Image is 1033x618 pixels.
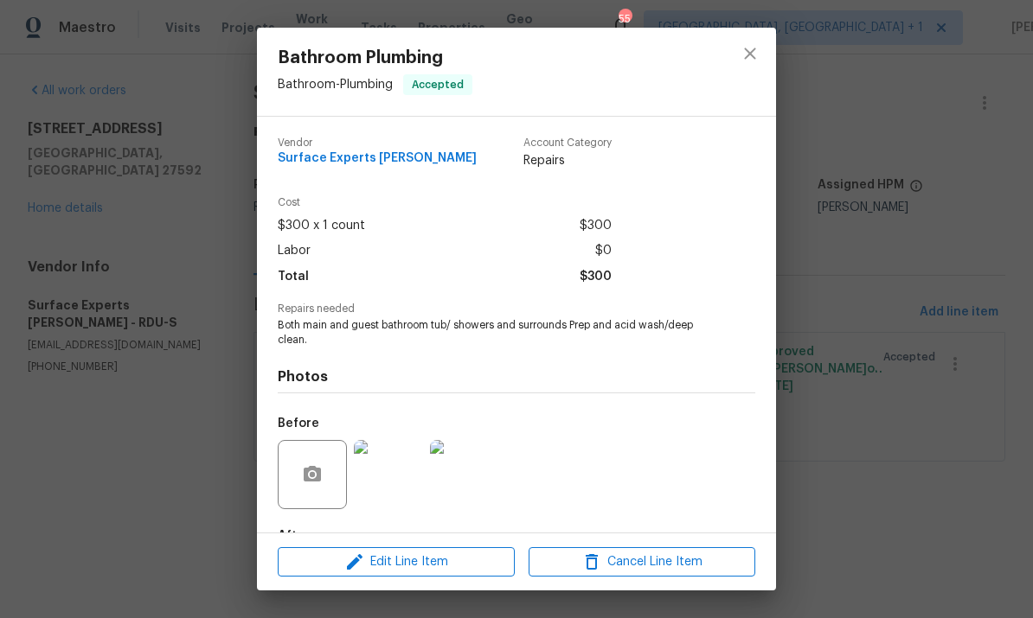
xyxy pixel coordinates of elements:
button: Edit Line Item [278,547,515,577]
span: Cost [278,197,612,208]
span: Bathroom Plumbing [278,48,472,67]
h5: Before [278,417,319,430]
span: $300 [580,213,612,239]
div: 55 [619,10,631,28]
span: Accepted [405,76,471,93]
h4: Photos [278,368,755,385]
span: $300 [580,264,612,290]
button: Cancel Line Item [529,547,755,577]
span: Bathroom - Plumbing [278,79,393,91]
span: $0 [595,239,612,264]
span: Both main and guest bathroom tub/ showers and surrounds Prep and acid wash/deep clean. [278,318,708,347]
span: Cancel Line Item [534,551,750,573]
span: Repairs [523,152,612,169]
span: Total [278,264,309,290]
span: Repairs needed [278,303,755,315]
h5: After [278,530,310,542]
span: Surface Experts [PERSON_NAME] [278,152,477,165]
span: $300 x 1 count [278,213,365,239]
button: close [729,33,771,74]
span: Edit Line Item [283,551,510,573]
span: Account Category [523,137,612,149]
span: Labor [278,239,311,264]
span: Vendor [278,137,477,149]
